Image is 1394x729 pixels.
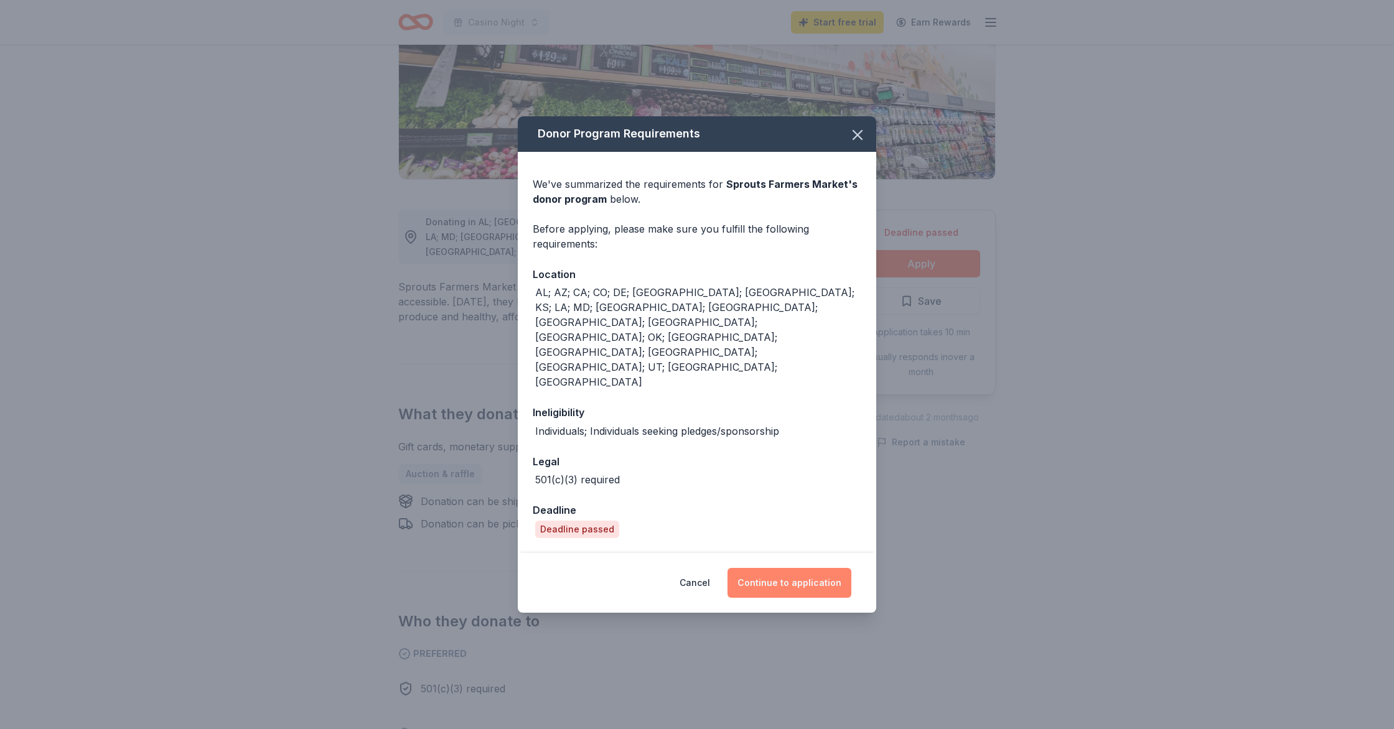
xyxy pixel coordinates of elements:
div: Location [533,266,861,282]
div: Legal [533,453,861,470]
button: Cancel [680,568,710,598]
div: Donor Program Requirements [518,116,876,152]
button: Continue to application [727,568,851,598]
div: Ineligibility [533,404,861,420]
div: Before applying, please make sure you fulfill the following requirements: [533,221,861,251]
div: 501(c)(3) required [535,472,620,487]
div: Deadline [533,502,861,518]
div: Deadline passed [535,521,619,538]
div: AL; AZ; CA; CO; DE; [GEOGRAPHIC_DATA]; [GEOGRAPHIC_DATA]; KS; LA; MD; [GEOGRAPHIC_DATA]; [GEOGRAP... [535,285,861,389]
div: Individuals; Individuals seeking pledges/sponsorship [535,424,779,439]
div: We've summarized the requirements for below. [533,177,861,207]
